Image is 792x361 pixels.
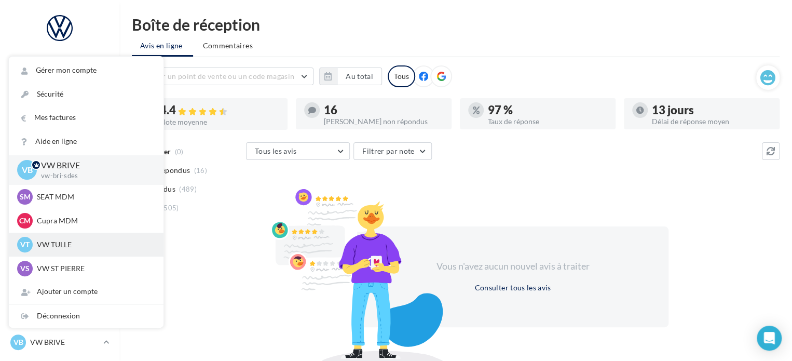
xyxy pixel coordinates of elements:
button: Au total [319,68,382,85]
a: Visibilité en ligne [6,130,113,152]
span: CM [19,216,31,226]
div: Vous n'avez aucun nouvel avis à traiter [424,260,602,273]
a: VB VW BRIVE [8,332,111,352]
div: 4.4 [160,104,279,116]
span: VT [20,239,30,250]
div: Ajouter un compte [9,280,163,303]
p: VW ST PIERRE [37,263,151,274]
span: VB [13,337,23,347]
button: Tous les avis [246,142,350,160]
a: Boîte de réception [6,103,113,126]
p: SEAT MDM [37,192,151,202]
a: Médiathèque [6,208,113,230]
span: (505) [161,204,179,212]
a: Calendrier [6,234,113,256]
p: VW TULLE [37,239,151,250]
span: VB [22,164,33,176]
p: VW BRIVE [41,159,147,171]
a: Contacts [6,182,113,204]
div: Tous [388,65,415,87]
a: Opérations [6,78,113,100]
span: (489) [179,185,197,193]
div: Open Intercom Messenger [757,326,782,351]
p: Cupra MDM [37,216,151,226]
div: Déconnexion [9,304,163,328]
div: [PERSON_NAME] non répondus [324,118,443,125]
p: vw-bri-sdes [41,171,147,181]
span: Non répondus [142,165,190,176]
span: Choisir un point de vente ou un code magasin [141,72,294,81]
div: Taux de réponse [488,118,607,125]
div: Délai de réponse moyen [652,118,771,125]
span: Tous les avis [255,146,297,155]
div: Boîte de réception [132,17,780,32]
span: Commentaires [203,41,253,51]
a: Sécurité [9,83,163,106]
span: (16) [194,166,207,175]
p: VW BRIVE [30,337,99,347]
a: Campagnes [6,156,113,178]
button: Choisir un point de vente ou un code magasin [132,68,313,85]
a: Gérer mon compte [9,59,163,82]
span: SM [20,192,31,202]
a: Mes factures [9,106,163,129]
div: 97 % [488,104,607,116]
button: Filtrer par note [353,142,432,160]
button: Notifications [6,52,109,74]
div: 16 [324,104,443,116]
div: Note moyenne [160,118,279,126]
div: 13 jours [652,104,771,116]
a: ASSETS PERSONNALISABLES [6,259,113,290]
span: VS [20,263,30,274]
button: Consulter tous les avis [470,282,555,294]
button: Au total [337,68,382,85]
a: Aide en ligne [9,130,163,153]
